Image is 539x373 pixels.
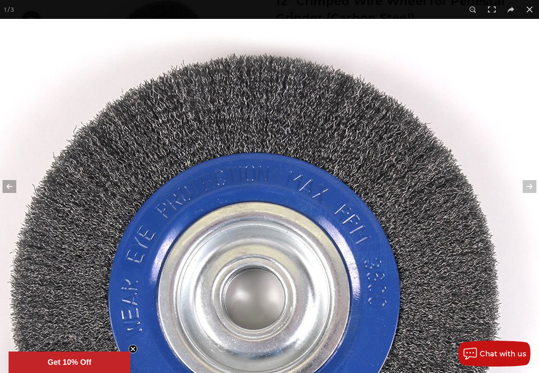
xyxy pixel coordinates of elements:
[480,350,526,358] span: Chat with us
[129,345,137,353] button: Close teaser
[48,358,91,367] span: Get 10% Off
[509,165,539,208] button: Next (arrow right)
[9,352,130,373] div: Get 10% OffClose teaser
[458,341,530,367] button: Chat with us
